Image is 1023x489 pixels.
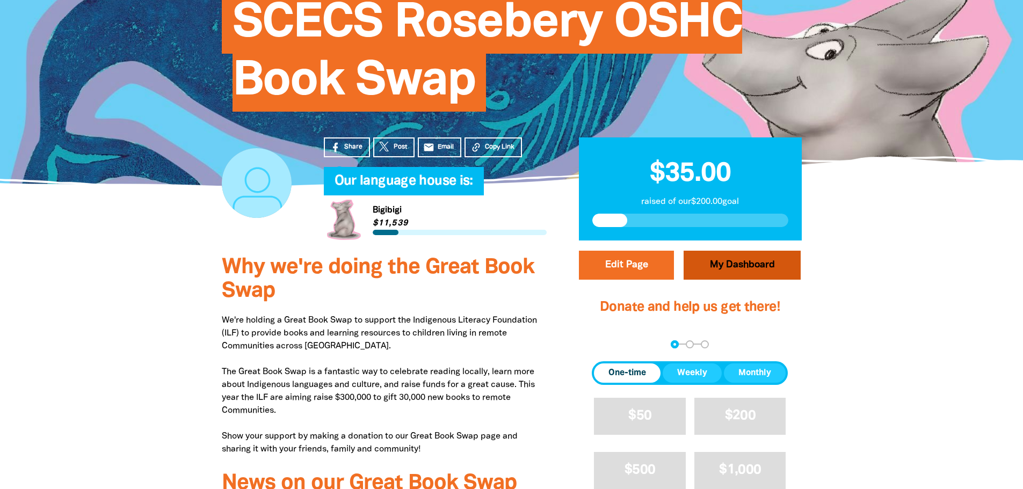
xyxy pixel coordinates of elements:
span: Email [438,142,454,152]
button: $500 [594,452,686,489]
p: We're holding a Great Book Swap to support the Indigenous Literacy Foundation (ILF) to provide bo... [222,314,547,456]
span: One-time [608,367,646,379]
button: $1,000 [694,452,786,489]
button: Monthly [724,363,786,383]
span: $35.00 [650,162,731,186]
a: My Dashboard [684,251,801,280]
button: Copy Link [465,137,522,157]
button: Edit Page [579,251,674,280]
span: Donate and help us get there! [600,301,780,313]
span: Copy Link [485,142,514,152]
div: Donation frequency [592,361,788,385]
p: raised of our $200.00 goal [592,195,788,208]
span: Why we're doing the Great Book Swap [222,258,534,301]
i: email [423,142,434,153]
span: $50 [628,410,651,422]
a: Post [373,137,415,157]
span: Monthly [738,367,771,379]
span: $200 [725,410,756,422]
span: $1,000 [719,464,761,476]
button: $50 [594,398,686,435]
button: One-time [594,363,661,383]
span: Share [344,142,362,152]
button: $200 [694,398,786,435]
button: Navigate to step 1 of 3 to enter your donation amount [671,340,679,348]
span: Post [394,142,407,152]
span: Our language house is: [335,175,473,195]
span: Weekly [677,367,707,379]
h6: My Team [324,185,547,191]
button: Navigate to step 3 of 3 to enter your payment details [701,340,709,348]
button: Weekly [663,363,722,383]
span: $500 [625,464,655,476]
span: SCECS Rosebery OSHC Book Swap [233,2,742,112]
a: Share [324,137,370,157]
button: Navigate to step 2 of 3 to enter your details [686,340,694,348]
a: emailEmail [418,137,462,157]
